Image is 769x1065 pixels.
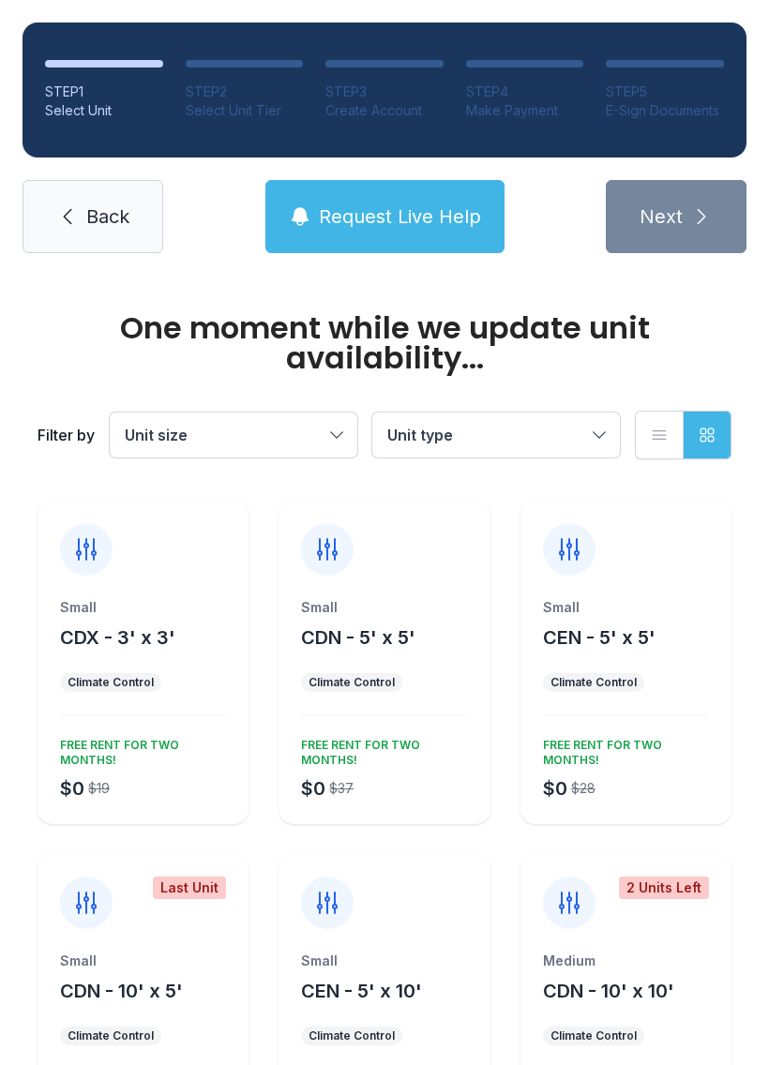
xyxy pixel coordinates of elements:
button: CDX - 3' x 3' [60,624,175,651]
span: CDN - 10' x 5' [60,980,183,1002]
button: CEN - 5' x 5' [543,624,656,651]
div: Select Unit [45,101,163,120]
span: CDN - 10' x 10' [543,980,674,1002]
div: Small [301,952,467,970]
span: CEN - 5' x 10' [301,980,422,1002]
span: Back [86,203,129,230]
div: Make Payment [466,101,584,120]
div: Small [543,598,709,617]
span: Unit size [125,426,188,444]
div: FREE RENT FOR TWO MONTHS! [294,730,467,768]
div: STEP 2 [186,82,304,101]
div: STEP 5 [606,82,724,101]
div: Small [301,598,467,617]
div: E-Sign Documents [606,101,724,120]
div: Climate Control [68,1028,154,1043]
div: Climate Control [68,675,154,690]
div: Medium [543,952,709,970]
div: $19 [88,779,110,798]
div: Create Account [325,101,444,120]
div: Climate Control [309,675,395,690]
button: Unit size [110,412,357,457]
div: STEP 1 [45,82,163,101]
span: CEN - 5' x 5' [543,626,656,649]
div: Filter by [38,424,95,446]
div: $28 [571,779,596,798]
div: Climate Control [309,1028,395,1043]
div: $0 [60,775,84,802]
div: 2 Units Left [619,877,709,899]
div: Climate Control [550,675,637,690]
span: Request Live Help [319,203,481,230]
div: Small [60,952,226,970]
button: CDN - 10' x 5' [60,978,183,1004]
div: Select Unit Tier [186,101,304,120]
div: One moment while we update unit availability... [38,313,731,373]
div: Last Unit [153,877,226,899]
span: CDX - 3' x 3' [60,626,175,649]
button: CDN - 5' x 5' [301,624,415,651]
div: FREE RENT FOR TWO MONTHS! [53,730,226,768]
button: CEN - 5' x 10' [301,978,422,1004]
div: STEP 4 [466,82,584,101]
div: $0 [301,775,325,802]
div: Climate Control [550,1028,637,1043]
div: STEP 3 [325,82,444,101]
div: $0 [543,775,567,802]
div: Small [60,598,226,617]
button: CDN - 10' x 10' [543,978,674,1004]
button: Unit type [372,412,620,457]
span: Unit type [387,426,453,444]
div: FREE RENT FOR TWO MONTHS! [535,730,709,768]
span: Next [640,203,683,230]
span: CDN - 5' x 5' [301,626,415,649]
div: $37 [329,779,354,798]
